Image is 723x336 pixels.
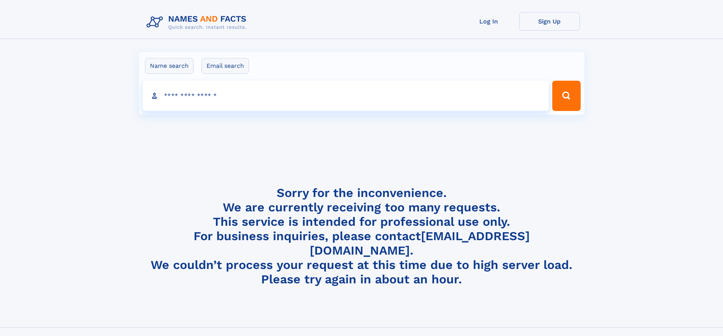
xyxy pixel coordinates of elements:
[143,12,253,33] img: Logo Names and Facts
[145,58,194,74] label: Name search
[143,186,580,287] h4: Sorry for the inconvenience. We are currently receiving too many requests. This service is intend...
[143,81,549,111] input: search input
[202,58,249,74] label: Email search
[458,12,519,31] a: Log In
[519,12,580,31] a: Sign Up
[552,81,580,111] button: Search Button
[310,229,530,258] a: [EMAIL_ADDRESS][DOMAIN_NAME]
